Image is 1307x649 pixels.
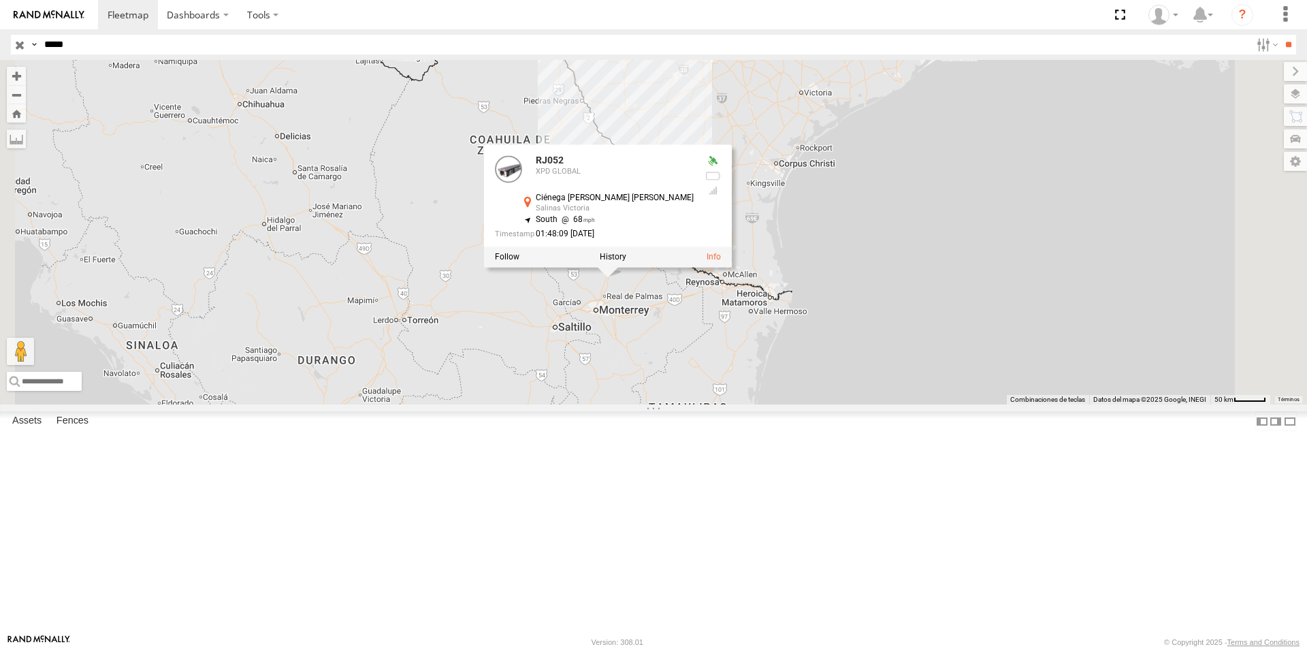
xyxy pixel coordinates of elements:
div: Date/time of location update [495,229,694,238]
a: Terms and Conditions [1227,638,1300,646]
label: View Asset History [600,252,626,262]
div: Jose Anaya [1144,5,1183,25]
label: Map Settings [1284,152,1307,171]
span: 68 [558,215,595,224]
button: Zoom out [7,85,26,104]
span: 50 km [1214,396,1233,403]
i: ? [1231,4,1253,26]
button: Zoom in [7,67,26,85]
div: No battery health information received from this device. [705,170,721,181]
label: Dock Summary Table to the Right [1269,411,1282,431]
button: Zoom Home [7,104,26,123]
label: Assets [5,412,48,431]
label: Search Filter Options [1251,35,1280,54]
label: Search Query [29,35,39,54]
div: Version: 308.01 [592,638,643,646]
div: RJ052 [536,156,694,166]
button: Arrastra al hombrecito al mapa para abrir Street View [7,338,34,365]
span: Datos del mapa ©2025 Google, INEGI [1093,396,1206,403]
div: Last Event GSM Signal Strength [705,185,721,196]
div: Valid GPS Fix [705,156,721,167]
button: Escala del mapa: 50 km por 44 píxeles [1210,395,1270,405]
div: © Copyright 2025 - [1164,638,1300,646]
button: Combinaciones de teclas [1010,395,1085,405]
img: rand-logo.svg [14,10,84,20]
div: Salinas Victoria [536,204,694,212]
a: Visit our Website [7,635,70,649]
label: Measure [7,129,26,148]
label: Fences [50,412,95,431]
a: Términos (se abre en una nueva pestaña) [1278,396,1300,402]
label: Realtime tracking of Asset [495,252,519,262]
label: Dock Summary Table to the Left [1255,411,1269,431]
label: Hide Summary Table [1283,411,1297,431]
span: South [536,215,558,224]
div: XPD GLOBAL [536,168,694,176]
a: View Asset Details [707,252,721,262]
div: Ciénega [PERSON_NAME] [PERSON_NAME] [536,194,694,203]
